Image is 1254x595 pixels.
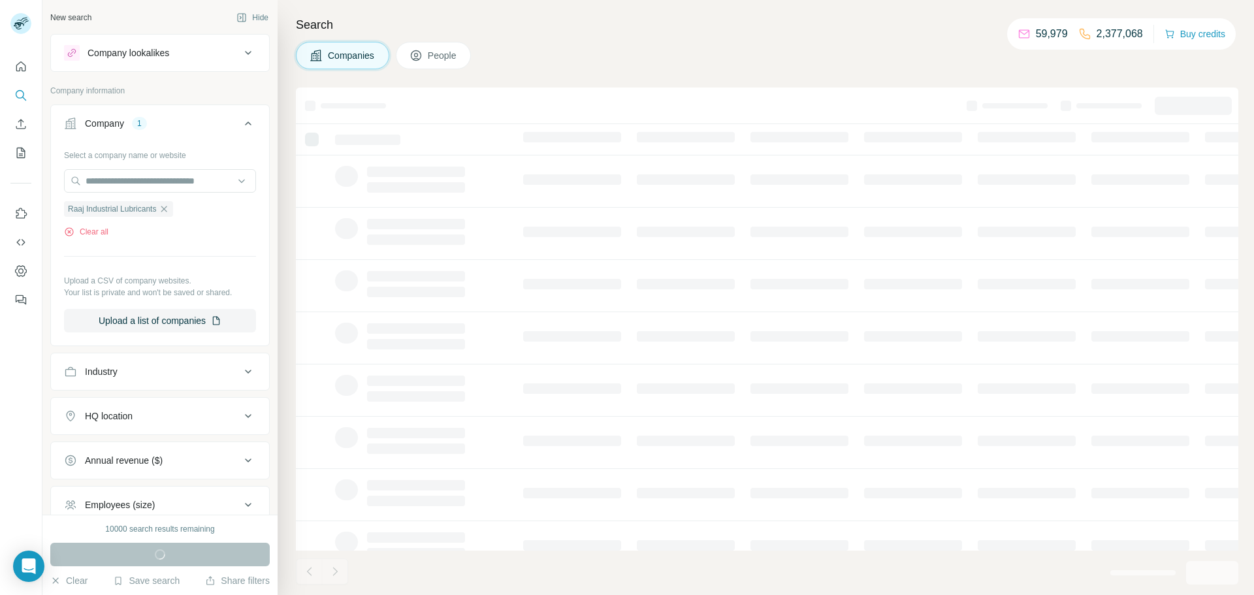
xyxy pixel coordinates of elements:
[85,410,133,423] div: HQ location
[1036,26,1068,42] p: 59,979
[68,203,156,215] span: Raaj Industrial Lubricants
[50,12,91,24] div: New search
[64,226,108,238] button: Clear all
[64,144,256,161] div: Select a company name or website
[51,489,269,521] button: Employees (size)
[428,49,458,62] span: People
[64,309,256,332] button: Upload a list of companies
[10,288,31,312] button: Feedback
[64,275,256,287] p: Upload a CSV of company websites.
[10,84,31,107] button: Search
[51,37,269,69] button: Company lookalikes
[205,574,270,587] button: Share filters
[51,400,269,432] button: HQ location
[10,231,31,254] button: Use Surfe API
[64,287,256,298] p: Your list is private and won't be saved or shared.
[13,551,44,582] div: Open Intercom Messenger
[10,259,31,283] button: Dashboard
[10,202,31,225] button: Use Surfe on LinkedIn
[88,46,169,59] div: Company lookalikes
[85,498,155,511] div: Employees (size)
[85,454,163,467] div: Annual revenue ($)
[85,117,124,130] div: Company
[50,574,88,587] button: Clear
[1165,25,1225,43] button: Buy credits
[132,118,147,129] div: 1
[105,523,214,535] div: 10000 search results remaining
[1097,26,1143,42] p: 2,377,068
[50,85,270,97] p: Company information
[113,574,180,587] button: Save search
[328,49,376,62] span: Companies
[51,356,269,387] button: Industry
[51,108,269,144] button: Company1
[296,16,1238,34] h4: Search
[227,8,278,27] button: Hide
[10,112,31,136] button: Enrich CSV
[85,365,118,378] div: Industry
[51,445,269,476] button: Annual revenue ($)
[10,55,31,78] button: Quick start
[10,141,31,165] button: My lists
